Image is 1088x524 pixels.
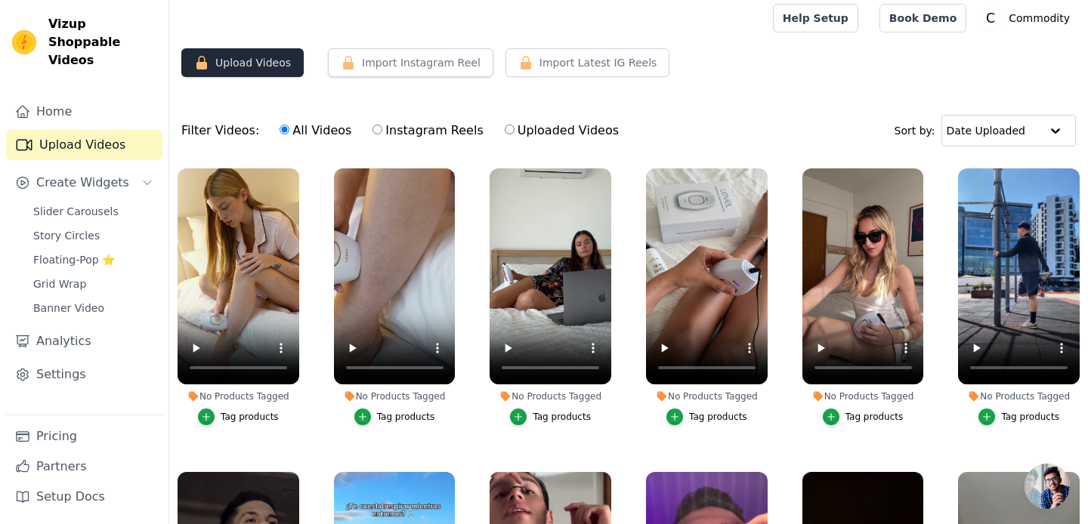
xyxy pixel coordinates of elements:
[181,48,304,77] button: Upload Videos
[33,204,119,219] span: Slider Carousels
[24,225,162,246] a: Story Circles
[689,411,747,423] div: Tag products
[646,390,768,402] div: No Products Tagged
[823,408,904,425] button: Tag products
[6,482,162,512] a: Setup Docs
[845,411,904,423] div: Tag products
[198,408,279,425] button: Tag products
[539,55,657,70] span: Import Latest IG Reels
[958,390,1080,402] div: No Products Tagged
[6,168,162,198] button: Create Widgets
[510,408,591,425] button: Tag products
[1001,411,1059,423] div: Tag products
[354,408,435,425] button: Tag products
[24,249,162,270] a: Floating-Pop ⭐
[895,115,1077,146] div: Sort by:
[334,390,456,402] div: No Products Tagged
[533,411,591,423] div: Tag products
[36,174,129,192] span: Create Widgets
[24,297,162,319] a: Banner Video
[33,301,104,316] span: Banner Video
[6,326,162,356] a: Analytics
[33,252,115,267] span: Floating-Pop ⭐
[33,228,100,243] span: Story Circles
[6,452,162,482] a: Partners
[504,121,620,140] label: Uploaded Videos
[377,411,435,423] div: Tag products
[279,121,352,140] label: All Videos
[986,11,995,26] text: C
[280,125,289,134] input: All Videos
[978,5,1076,32] button: C Commodity
[33,276,86,291] span: Grid Wrap
[48,15,156,69] span: Vizup Shoppable Videos
[24,201,162,222] a: Slider Carousels
[505,125,515,134] input: Uploaded Videos
[1025,464,1070,509] div: Chat abierto
[6,97,162,127] a: Home
[328,48,493,77] button: Import Instagram Reel
[6,359,162,390] a: Settings
[24,273,162,294] a: Grid Wrap
[221,411,279,423] div: Tag products
[505,48,670,77] button: Import Latest IG Reels
[181,113,627,148] div: Filter Videos:
[978,408,1059,425] button: Tag products
[178,390,299,402] div: No Products Tagged
[6,421,162,452] a: Pricing
[372,125,382,134] input: Instagram Reels
[490,390,611,402] div: No Products Tagged
[12,30,36,54] img: Vizup
[372,121,484,140] label: Instagram Reels
[666,408,747,425] button: Tag products
[6,130,162,160] a: Upload Videos
[879,4,966,32] a: Book Demo
[773,4,858,32] a: Help Setup
[802,390,924,402] div: No Products Tagged
[1003,5,1076,32] p: Commodity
